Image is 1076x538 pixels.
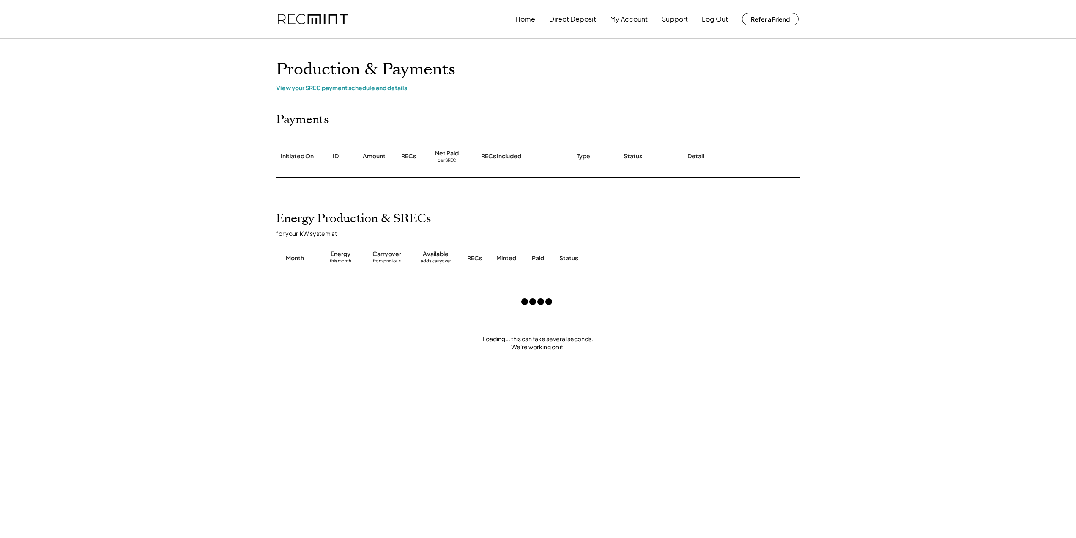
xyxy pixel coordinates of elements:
[435,149,459,157] div: Net Paid
[702,11,728,28] button: Log Out
[742,13,799,25] button: Refer a Friend
[549,11,596,28] button: Direct Deposit
[276,229,809,237] div: for your kW system at
[281,152,314,160] div: Initiated On
[532,254,544,262] div: Paid
[286,254,304,262] div: Month
[372,250,401,258] div: Carryover
[421,258,451,267] div: adds carryover
[662,11,688,28] button: Support
[363,152,386,160] div: Amount
[438,157,456,164] div: per SREC
[515,11,535,28] button: Home
[276,84,800,91] div: View your SREC payment schedule and details
[331,250,350,258] div: Energy
[610,11,648,28] button: My Account
[624,152,642,160] div: Status
[373,258,401,267] div: from previous
[333,152,339,160] div: ID
[268,335,809,351] div: Loading... this can take several seconds. We're working on it!
[687,152,704,160] div: Detail
[330,258,351,267] div: this month
[577,152,590,160] div: Type
[276,212,431,226] h2: Energy Production & SRECs
[276,60,800,80] h1: Production & Payments
[467,254,482,262] div: RECs
[559,254,703,262] div: Status
[276,113,329,127] h2: Payments
[423,250,449,258] div: Available
[481,152,521,160] div: RECs Included
[401,152,416,160] div: RECs
[496,254,516,262] div: Minted
[278,14,348,25] img: recmint-logotype%403x.png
